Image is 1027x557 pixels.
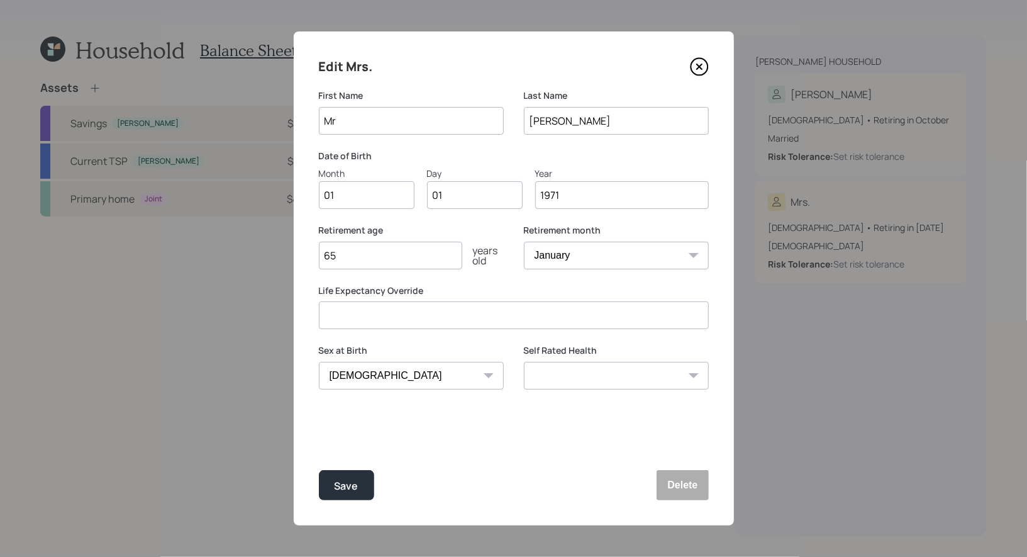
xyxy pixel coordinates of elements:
[462,245,504,266] div: years old
[319,344,504,357] label: Sex at Birth
[335,478,358,495] div: Save
[319,89,504,102] label: First Name
[524,224,709,237] label: Retirement month
[657,470,708,500] button: Delete
[524,344,709,357] label: Self Rated Health
[319,284,709,297] label: Life Expectancy Override
[427,167,523,180] div: Day
[319,470,374,500] button: Save
[427,181,523,209] input: Day
[524,89,709,102] label: Last Name
[535,181,709,209] input: Year
[319,57,373,77] h4: Edit Mrs.
[319,181,414,209] input: Month
[535,167,709,180] div: Year
[319,150,709,162] label: Date of Birth
[319,167,414,180] div: Month
[319,224,504,237] label: Retirement age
